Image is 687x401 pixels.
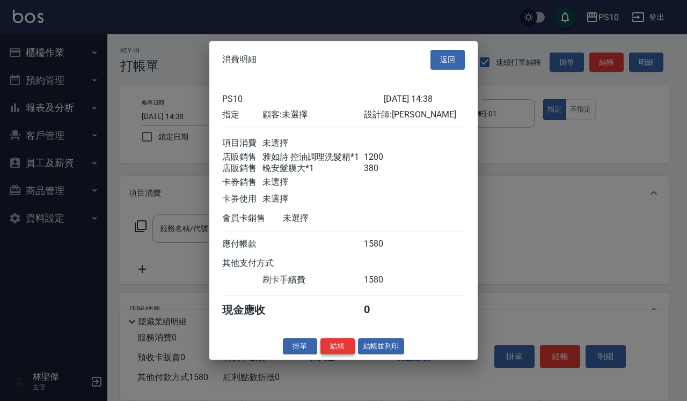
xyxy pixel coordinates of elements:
div: 未選擇 [262,193,363,204]
div: 設計師: [PERSON_NAME] [364,109,465,120]
div: 卡券銷售 [222,176,262,188]
div: 現金應收 [222,302,283,317]
div: 卡券使用 [222,193,262,204]
div: 其他支付方式 [222,257,303,269]
div: 0 [364,302,404,317]
button: 返回 [430,50,465,70]
div: 未選擇 [283,212,384,224]
button: 掛單 [283,338,317,354]
div: 顧客: 未選擇 [262,109,363,120]
div: 380 [364,162,404,174]
div: 刷卡手續費 [262,274,363,285]
div: 1200 [364,151,404,162]
div: 雅如詩 控油調理洗髮精*1 [262,151,363,162]
div: 店販銷售 [222,162,262,174]
span: 消費明細 [222,54,257,65]
div: 晚安髮膜大*1 [262,162,363,174]
div: PS10 [222,93,384,103]
button: 結帳並列印 [358,338,405,354]
button: 結帳 [320,338,355,354]
div: 應付帳款 [222,238,262,249]
div: 1580 [364,274,404,285]
div: 未選擇 [262,137,363,148]
div: 1580 [364,238,404,249]
div: 會員卡銷售 [222,212,283,224]
div: 未選擇 [262,176,363,188]
div: 指定 [222,109,262,120]
div: 項目消費 [222,137,262,148]
div: [DATE] 14:38 [384,93,465,103]
div: 店販銷售 [222,151,262,162]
